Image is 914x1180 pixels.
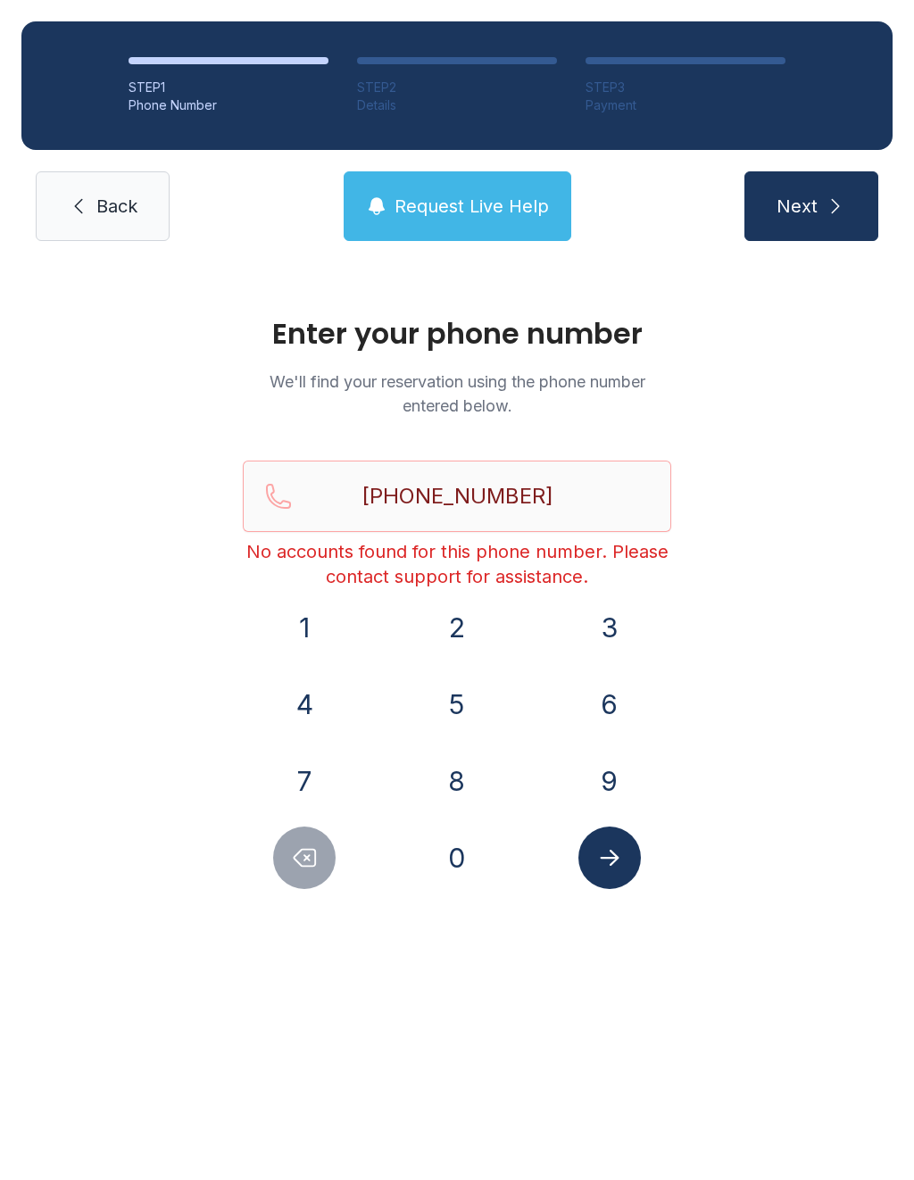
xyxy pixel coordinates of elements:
[357,96,557,114] div: Details
[273,673,336,735] button: 4
[586,79,785,96] div: STEP 3
[395,194,549,219] span: Request Live Help
[426,673,488,735] button: 5
[96,194,137,219] span: Back
[426,750,488,812] button: 8
[578,673,641,735] button: 6
[426,596,488,659] button: 2
[273,750,336,812] button: 7
[426,827,488,889] button: 0
[357,79,557,96] div: STEP 2
[129,96,328,114] div: Phone Number
[578,596,641,659] button: 3
[243,539,671,589] div: No accounts found for this phone number. Please contact support for assistance.
[273,596,336,659] button: 1
[578,750,641,812] button: 9
[129,79,328,96] div: STEP 1
[578,827,641,889] button: Submit lookup form
[777,194,818,219] span: Next
[243,461,671,532] input: Reservation phone number
[243,320,671,348] h1: Enter your phone number
[243,370,671,418] p: We'll find your reservation using the phone number entered below.
[273,827,336,889] button: Delete number
[586,96,785,114] div: Payment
